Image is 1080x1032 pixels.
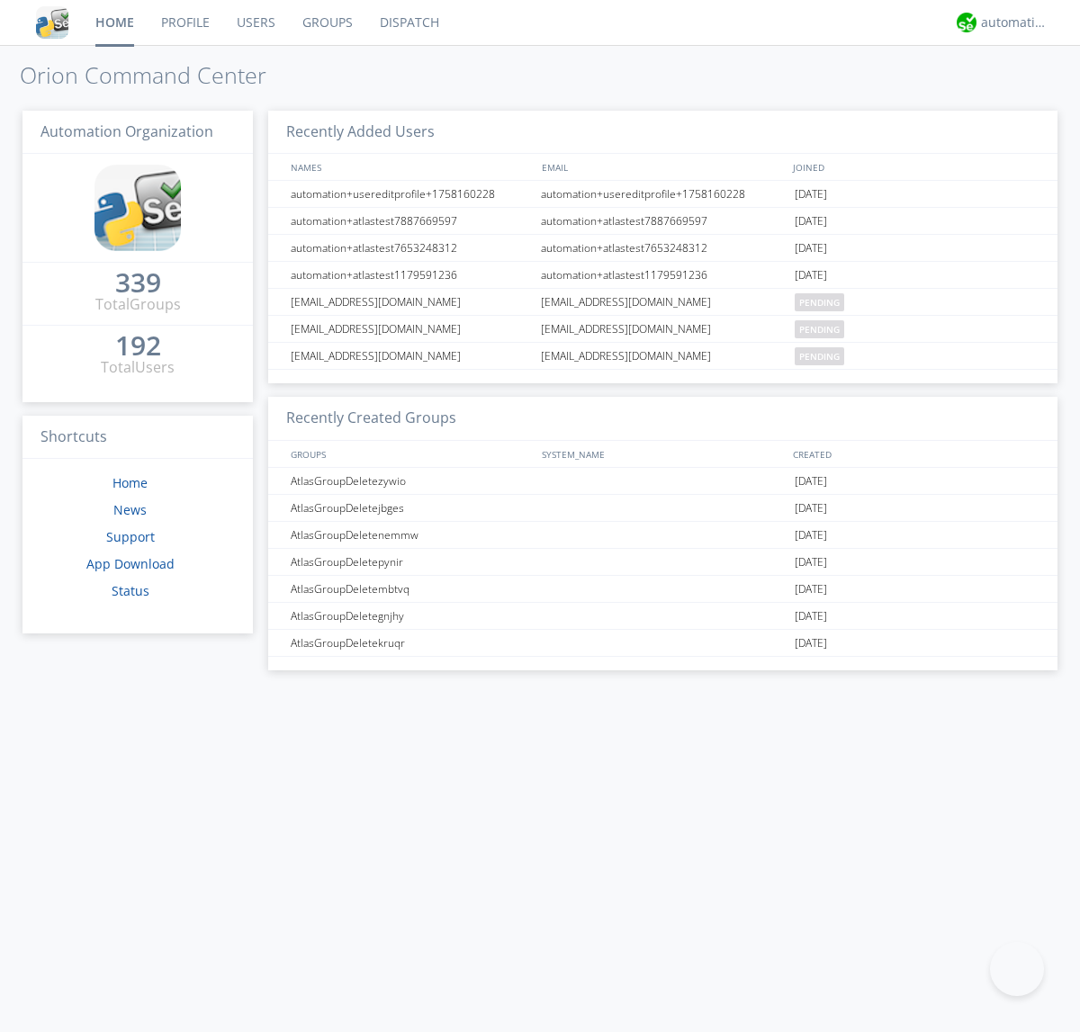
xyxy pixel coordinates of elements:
[286,549,535,575] div: AtlasGroupDeletepynir
[268,522,1057,549] a: AtlasGroupDeletenemmw[DATE]
[795,320,844,338] span: pending
[795,293,844,311] span: pending
[795,522,827,549] span: [DATE]
[788,441,1040,467] div: CREATED
[286,441,533,467] div: GROUPS
[795,262,827,289] span: [DATE]
[286,603,535,629] div: AtlasGroupDeletegnjhy
[268,468,1057,495] a: AtlasGroupDeletezywio[DATE]
[286,262,535,288] div: automation+atlastest1179591236
[286,576,535,602] div: AtlasGroupDeletembtvq
[268,397,1057,441] h3: Recently Created Groups
[286,181,535,207] div: automation+usereditprofile+1758160228
[536,235,790,261] div: automation+atlastest7653248312
[536,316,790,342] div: [EMAIL_ADDRESS][DOMAIN_NAME]
[268,343,1057,370] a: [EMAIL_ADDRESS][DOMAIN_NAME][EMAIL_ADDRESS][DOMAIN_NAME]pending
[268,289,1057,316] a: [EMAIL_ADDRESS][DOMAIN_NAME][EMAIL_ADDRESS][DOMAIN_NAME]pending
[286,522,535,548] div: AtlasGroupDeletenemmw
[795,235,827,262] span: [DATE]
[286,208,535,234] div: automation+atlastest7887669597
[795,208,827,235] span: [DATE]
[536,289,790,315] div: [EMAIL_ADDRESS][DOMAIN_NAME]
[536,181,790,207] div: automation+usereditprofile+1758160228
[115,337,161,354] div: 192
[795,549,827,576] span: [DATE]
[115,337,161,357] a: 192
[268,495,1057,522] a: AtlasGroupDeletejbges[DATE]
[112,582,149,599] a: Status
[115,274,161,294] a: 339
[268,576,1057,603] a: AtlasGroupDeletembtvq[DATE]
[286,468,535,494] div: AtlasGroupDeletezywio
[788,154,1040,180] div: JOINED
[795,347,844,365] span: pending
[101,357,175,378] div: Total Users
[795,603,827,630] span: [DATE]
[115,274,161,292] div: 339
[268,316,1057,343] a: [EMAIL_ADDRESS][DOMAIN_NAME][EMAIL_ADDRESS][DOMAIN_NAME]pending
[268,181,1057,208] a: automation+usereditprofile+1758160228automation+usereditprofile+1758160228[DATE]
[113,501,147,518] a: News
[981,13,1048,31] div: automation+atlas
[990,942,1044,996] iframe: Toggle Customer Support
[537,441,788,467] div: SYSTEM_NAME
[536,208,790,234] div: automation+atlastest7887669597
[268,262,1057,289] a: automation+atlastest1179591236automation+atlastest1179591236[DATE]
[795,630,827,657] span: [DATE]
[36,6,68,39] img: cddb5a64eb264b2086981ab96f4c1ba7
[286,289,535,315] div: [EMAIL_ADDRESS][DOMAIN_NAME]
[957,13,976,32] img: d2d01cd9b4174d08988066c6d424eccd
[22,416,253,460] h3: Shortcuts
[268,208,1057,235] a: automation+atlastest7887669597automation+atlastest7887669597[DATE]
[286,630,535,656] div: AtlasGroupDeletekruqr
[795,468,827,495] span: [DATE]
[94,165,181,251] img: cddb5a64eb264b2086981ab96f4c1ba7
[286,235,535,261] div: automation+atlastest7653248312
[537,154,788,180] div: EMAIL
[536,343,790,369] div: [EMAIL_ADDRESS][DOMAIN_NAME]
[268,630,1057,657] a: AtlasGroupDeletekruqr[DATE]
[268,603,1057,630] a: AtlasGroupDeletegnjhy[DATE]
[86,555,175,572] a: App Download
[795,576,827,603] span: [DATE]
[106,528,155,545] a: Support
[795,495,827,522] span: [DATE]
[536,262,790,288] div: automation+atlastest1179591236
[112,474,148,491] a: Home
[40,121,213,141] span: Automation Organization
[286,343,535,369] div: [EMAIL_ADDRESS][DOMAIN_NAME]
[286,316,535,342] div: [EMAIL_ADDRESS][DOMAIN_NAME]
[286,495,535,521] div: AtlasGroupDeletejbges
[268,111,1057,155] h3: Recently Added Users
[795,181,827,208] span: [DATE]
[286,154,533,180] div: NAMES
[95,294,181,315] div: Total Groups
[268,549,1057,576] a: AtlasGroupDeletepynir[DATE]
[268,235,1057,262] a: automation+atlastest7653248312automation+atlastest7653248312[DATE]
